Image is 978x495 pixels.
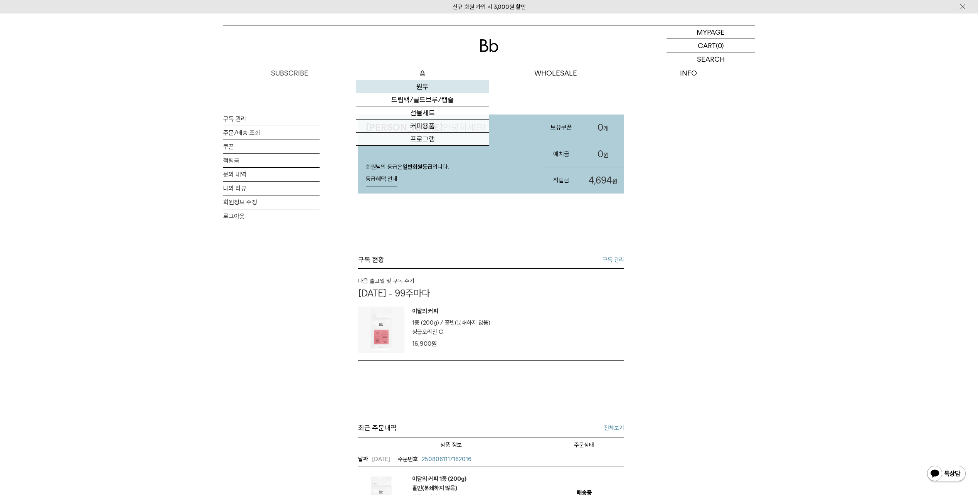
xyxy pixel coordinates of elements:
[356,133,489,146] a: 프로그램
[356,106,489,120] a: 선물세트
[358,306,624,353] a: 상품이미지 이달의 커피 1종 (200g) / 홀빈(분쇄하지 않음) 싱글오리진 C 16,900원
[223,168,320,181] a: 문의 내역
[431,340,437,347] span: 원
[697,25,725,39] p: MYPAGE
[356,93,489,106] a: 드립백/콜드브루/캡슐
[412,327,443,337] p: 싱글오리진 C
[358,455,390,464] em: [DATE]
[540,170,582,190] h3: 적립금
[412,306,490,318] p: 이달의 커피
[603,255,624,264] a: 구독 관리
[223,66,356,80] a: SUBSCRIBE
[358,156,533,194] div: 회원님의 등급은 입니다.
[223,140,320,153] a: 쿠폰
[223,154,320,167] a: 적립금
[402,163,433,170] strong: 일반회원등급
[358,255,384,264] h3: 구독 현황
[604,423,624,433] a: 전체보기
[223,112,320,126] a: 구독 관리
[598,122,603,133] span: 0
[366,172,397,187] a: 등급혜택 안내
[582,141,624,167] a: 0원
[697,52,725,66] p: SEARCH
[398,455,471,464] a: 2508061117162016
[622,66,755,80] p: INFO
[489,66,622,80] p: WHOLESALE
[540,144,582,164] h3: 예치금
[489,80,622,93] a: 도매 서비스
[412,319,443,326] span: 1종 (200g) /
[358,438,544,452] th: 상품명/옵션
[358,423,397,434] span: 최근 주문내역
[422,456,471,463] span: 2508061117162016
[716,39,724,52] p: (0)
[667,39,755,52] a: CART (0)
[598,148,603,160] span: 0
[223,195,320,209] a: 회원정보 수정
[582,167,624,194] a: 4,694원
[223,182,320,195] a: 나의 리뷰
[453,3,526,10] a: 신규 회원 가입 시 3,000원 할인
[358,276,624,299] a: 다음 출고일 및 구독 주기 [DATE] - 99주마다
[356,120,489,133] a: 커피용품
[358,276,624,286] h6: 다음 출고일 및 구독 주기
[356,80,489,93] a: 원두
[582,114,624,141] a: 0개
[544,438,624,452] th: 주문상태
[223,126,320,140] a: 주문/배송 조회
[356,66,489,80] a: 숍
[480,39,498,52] img: 로고
[667,25,755,39] a: MYPAGE
[223,209,320,223] a: 로그아웃
[926,465,966,483] img: 카카오톡 채널 1:1 채팅 버튼
[358,288,624,299] p: [DATE] - 99주마다
[698,39,716,52] p: CART
[589,175,612,186] span: 4,694
[445,318,490,327] p: 홀빈(분쇄하지 않음)
[412,339,490,349] div: 16,900
[540,117,582,138] h3: 보유쿠폰
[358,306,404,353] img: 상품이미지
